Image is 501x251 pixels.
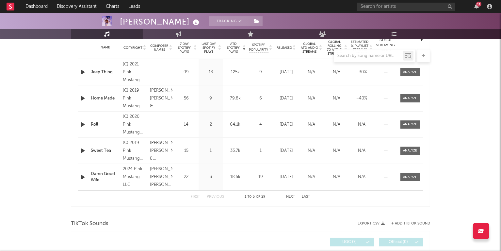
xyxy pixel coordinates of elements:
button: Official(0) [379,238,423,246]
div: [DATE] [275,174,297,180]
button: Last [302,195,310,199]
span: Estimated % Playlist Streams Last Day [351,40,369,56]
button: + Add TikTok Sound [385,222,430,225]
button: Export CSV [358,222,385,225]
span: Composer Names [150,44,169,52]
div: N/A [300,148,322,154]
a: Roll [91,121,120,128]
div: N/A [300,95,322,102]
span: Last Day Spotify Plays [200,42,218,54]
a: Jeep Thing [91,69,120,76]
input: Search by song name or URL [334,53,403,59]
div: ~ 40 % [351,95,373,102]
div: (C) 2021 Pink Mustang LLC [123,61,147,84]
span: TikTok Sounds [71,220,108,228]
div: N/A [326,69,347,76]
div: N/A [351,148,373,154]
div: [DATE] [275,69,297,76]
button: UGC(7) [330,238,374,246]
div: ~ 30 % [351,69,373,76]
div: N/A [300,121,322,128]
div: 11 [476,2,481,7]
div: 33.7k [225,148,246,154]
div: 19 [249,174,272,180]
div: 4 [249,121,272,128]
div: N/A [326,121,347,128]
div: 1 [200,148,221,154]
div: [PERSON_NAME], [PERSON_NAME], [PERSON_NAME] & [PERSON_NAME] [150,165,172,189]
span: UGC ( 7 ) [334,240,364,244]
div: 125k [225,69,246,76]
span: of [256,195,260,198]
span: Global Rolling 7D Audio Streams [326,40,344,56]
div: [DATE] [275,121,297,128]
div: 1 [249,148,272,154]
span: Spotify Popularity [249,43,268,52]
div: [DATE] [275,95,297,102]
span: 7 Day Spotify Plays [176,42,193,54]
div: N/A [326,95,347,102]
a: Damn Good Wife [91,171,120,184]
div: 14 [176,121,197,128]
a: Sweet Tea [91,148,120,154]
input: Search for artists [357,3,455,11]
div: 1 5 29 [237,193,273,201]
div: 3 [200,174,221,180]
div: [PERSON_NAME] [120,16,201,27]
div: (C) 2020 Pink Mustang LLC [123,113,147,136]
div: (C) 2019 Pink Mustang LLC [123,139,147,163]
div: 9 [249,69,272,76]
div: 99 [176,69,197,76]
div: N/A [351,174,373,180]
div: N/A [300,174,322,180]
div: [PERSON_NAME], [PERSON_NAME] & [PERSON_NAME] [150,87,172,110]
div: N/A [351,121,373,128]
div: 79.8k [225,95,246,102]
button: + Add TikTok Sound [391,222,430,225]
div: 6 [249,95,272,102]
a: Home Made [91,95,120,102]
div: 9 [200,95,221,102]
div: (C) 2019 Pink Mustang LLC [123,87,147,110]
div: 64.1k [225,121,246,128]
div: [PERSON_NAME], [PERSON_NAME] & [PERSON_NAME] [150,139,172,163]
span: to [248,195,251,198]
span: ATD Spotify Plays [225,42,242,54]
div: 15 [176,148,197,154]
div: 2024 Pink Mustang LLC [123,165,147,189]
span: Official ( 0 ) [383,240,413,244]
div: 13 [200,69,221,76]
div: N/A [326,148,347,154]
span: Copyright [123,46,142,50]
div: Name [91,45,120,50]
div: Global Streaming Trend (Last 60D) [376,38,396,58]
div: 2 [200,121,221,128]
div: 18.5k [225,174,246,180]
button: First [191,195,200,199]
button: Tracking [209,16,250,26]
div: N/A [326,174,347,180]
div: 56 [176,95,197,102]
button: Next [286,195,295,199]
div: [DATE] [275,148,297,154]
button: Previous [207,195,224,199]
div: 22 [176,174,197,180]
button: 11 [474,4,479,9]
div: N/A [300,69,322,76]
span: Released [277,46,292,50]
span: Global ATD Audio Streams [300,42,318,54]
